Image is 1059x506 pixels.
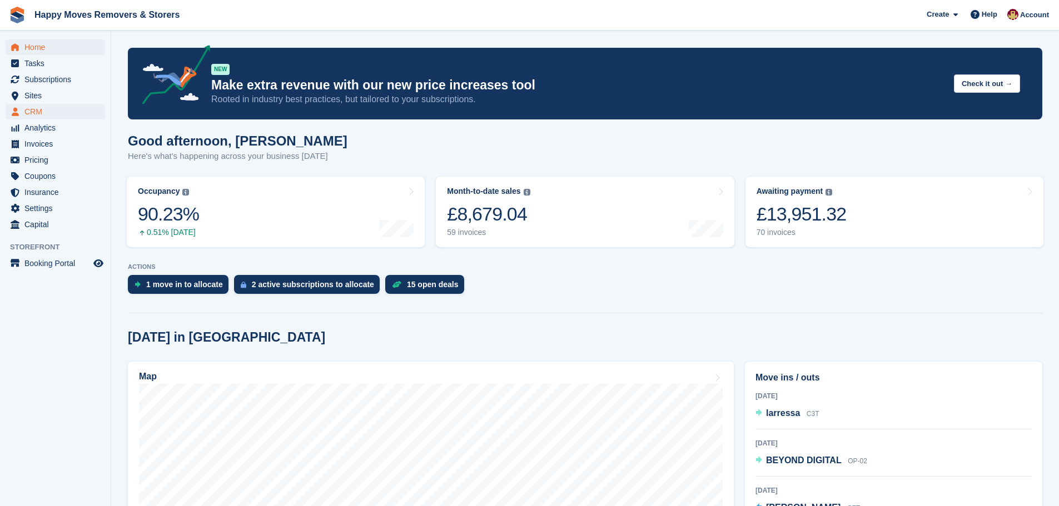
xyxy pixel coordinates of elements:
[757,203,847,226] div: £13,951.32
[755,371,1032,384] h2: Move ins / outs
[24,104,91,119] span: CRM
[755,485,1032,495] div: [DATE]
[252,280,374,289] div: 2 active subscriptions to allocate
[234,275,385,299] a: 2 active subscriptions to allocate
[139,372,157,382] h2: Map
[133,45,211,108] img: price-adjustments-announcement-icon-8257ccfd72463d97f412b2fc003d46551f7dbcb40ab6d574587a9cd5c0d94...
[138,203,199,226] div: 90.23%
[6,104,105,119] a: menu
[6,39,105,55] a: menu
[848,457,867,465] span: OP-02
[6,136,105,152] a: menu
[128,150,347,163] p: Here's what's happening across your business [DATE]
[436,177,734,247] a: Month-to-date sales £8,679.04 59 invoices
[6,88,105,103] a: menu
[392,280,401,288] img: deal-1b604bf984904fb50ccaf53a9ad4b4a5d6e5aea283cecdc64d6e3604feb123c2.svg
[9,7,26,23] img: stora-icon-8386f47178a22dfd0bd8f6a31ec36ba5ce8667c1dd55bd0f319d3a0aa187defe.svg
[385,275,470,299] a: 15 open deals
[447,187,520,196] div: Month-to-date sales
[128,275,234,299] a: 1 move in to allocate
[24,88,91,103] span: Sites
[954,74,1020,93] button: Check it out →
[146,280,223,289] div: 1 move in to allocate
[24,136,91,152] span: Invoices
[128,330,325,345] h2: [DATE] in [GEOGRAPHIC_DATA]
[6,168,105,184] a: menu
[524,189,530,196] img: icon-info-grey-7440780725fd019a000dd9b08b2336e03edf1995a4989e88bcd33f0948082b44.svg
[211,77,945,93] p: Make extra revenue with our new price increases tool
[6,56,105,71] a: menu
[241,281,246,288] img: active_subscription_to_allocate_icon-d502201f5373d7db506a760aba3b589e785aa758c864c3986d89f69b8ff3...
[447,228,530,237] div: 59 invoices
[447,203,530,226] div: £8,679.04
[211,64,230,75] div: NEW
[1007,9,1018,20] img: Steven Fry
[755,438,1032,448] div: [DATE]
[182,189,189,196] img: icon-info-grey-7440780725fd019a000dd9b08b2336e03edf1995a4989e88bcd33f0948082b44.svg
[755,391,1032,401] div: [DATE]
[24,39,91,55] span: Home
[24,255,91,271] span: Booking Portal
[6,201,105,216] a: menu
[24,201,91,216] span: Settings
[982,9,997,20] span: Help
[24,72,91,87] span: Subscriptions
[30,6,184,24] a: Happy Moves Removers & Storers
[757,187,823,196] div: Awaiting payment
[6,120,105,136] a: menu
[1020,9,1049,21] span: Account
[927,9,949,20] span: Create
[6,152,105,168] a: menu
[766,455,842,465] span: BEYOND DIGITAL
[128,133,347,148] h1: Good afternoon, [PERSON_NAME]
[755,407,819,421] a: larressa C3T
[24,168,91,184] span: Coupons
[92,257,105,270] a: Preview store
[745,177,1043,247] a: Awaiting payment £13,951.32 70 invoices
[755,454,867,468] a: BEYOND DIGITAL OP-02
[24,152,91,168] span: Pricing
[6,184,105,200] a: menu
[807,410,819,418] span: C3T
[407,280,459,289] div: 15 open deals
[757,228,847,237] div: 70 invoices
[211,93,945,106] p: Rooted in industry best practices, but tailored to your subscriptions.
[6,255,105,271] a: menu
[135,281,141,288] img: move_ins_to_allocate_icon-fdf77a2bb77ea45bf5b3d319d69a93e2d87916cf1d5bf7949dd705db3b84f3ca.svg
[127,177,425,247] a: Occupancy 90.23% 0.51% [DATE]
[826,189,832,196] img: icon-info-grey-7440780725fd019a000dd9b08b2336e03edf1995a4989e88bcd33f0948082b44.svg
[138,187,180,196] div: Occupancy
[138,228,199,237] div: 0.51% [DATE]
[10,242,111,253] span: Storefront
[766,408,800,418] span: larressa
[6,217,105,232] a: menu
[128,263,1042,270] p: ACTIONS
[24,120,91,136] span: Analytics
[24,217,91,232] span: Capital
[24,56,91,71] span: Tasks
[24,184,91,200] span: Insurance
[6,72,105,87] a: menu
